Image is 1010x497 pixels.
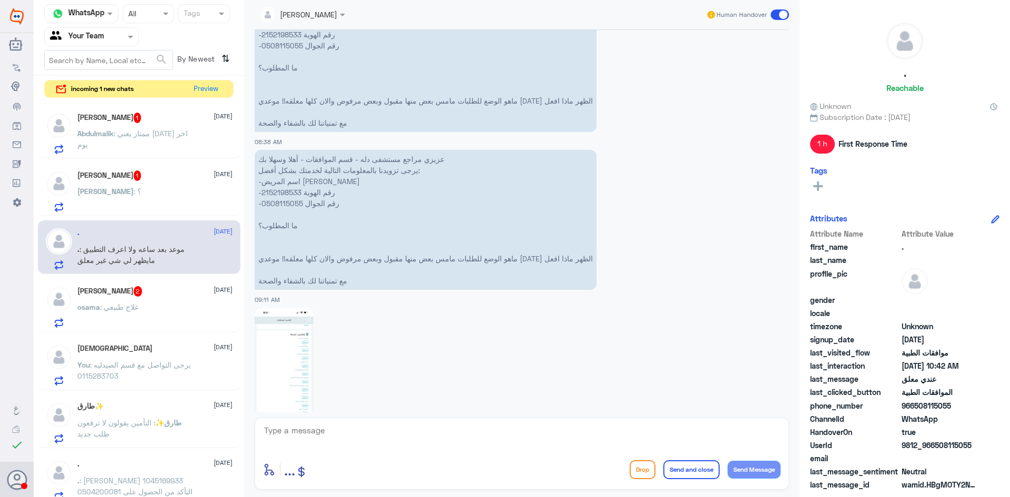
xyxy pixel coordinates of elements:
span: [DATE] [214,111,233,121]
span: wamid.HBgMOTY2NTA4MTE1MDU1FQIAEhgUM0E0NzI4RUNBQjlGQzk2MTM4QzYA [902,479,978,490]
span: HandoverOn [810,427,900,438]
i: check [11,439,23,451]
span: [DATE] [214,342,233,352]
h6: Tags [810,166,827,175]
span: : ممتاز يعني [DATE] اخر يوم [77,129,188,149]
span: 2 [134,286,143,297]
span: null [902,453,978,464]
span: [DATE] [214,458,233,468]
span: 0 [902,466,978,477]
span: Human Handover [716,10,767,19]
span: signup_date [810,334,900,345]
span: ... [284,460,295,479]
span: last_message_id [810,479,900,490]
span: phone_number [810,400,900,411]
span: [DATE] [214,400,233,410]
img: defaultAdmin.png [887,23,923,59]
span: first_name [810,241,900,252]
span: 2025-09-29T15:44:57.843Z [902,334,978,345]
button: search [155,51,168,68]
span: gender [810,295,900,306]
img: defaultAdmin.png [46,170,72,197]
h5: osama alharbi [77,286,143,297]
span: null [902,295,978,306]
img: yourTeam.svg [50,29,66,45]
h5: . [77,228,79,237]
span: incoming 1 new chats [71,84,134,94]
span: osama [77,302,100,311]
span: null [902,308,978,319]
button: ... [284,458,295,481]
span: last_name [810,255,900,266]
img: defaultAdmin.png [46,402,72,428]
button: Send and close [663,460,720,479]
span: Unknown [810,100,851,111]
span: 08:38 AM [255,138,282,145]
span: : التأمين يقولون لا ترفعون طلب جديد [77,418,155,438]
span: Abdulmalik [77,129,114,138]
button: Send Message [728,461,781,479]
span: Unknown [902,321,978,332]
span: موافقات الطبية [902,347,978,358]
p: 30/9/2025, 9:11 AM [255,150,597,290]
div: Tags [182,7,200,21]
img: defaultAdmin.png [46,113,72,139]
span: true [902,427,978,438]
span: . [77,476,79,485]
span: First Response Time [839,138,907,149]
img: defaultAdmin.png [46,344,72,370]
span: 09:11 AM [255,296,280,303]
img: defaultAdmin.png [902,268,928,295]
span: 2025-09-30T07:42:00.2384665Z [902,360,978,371]
span: email [810,453,900,464]
span: : يرجى التواصل مع قسم الصيدليه 0115283703 [77,360,191,380]
span: عندي معلق [902,373,978,384]
span: last_message [810,373,900,384]
span: last_message_sentiment [810,466,900,477]
span: last_clicked_button [810,387,900,398]
h5: طارق✨ [77,402,104,411]
span: . [902,241,978,252]
img: defaultAdmin.png [46,228,72,255]
span: 1 [134,113,142,123]
img: Widebot Logo [10,8,24,25]
h5: . [904,67,906,79]
button: Preview [189,80,223,98]
img: 801833152538616.jpg [255,308,314,436]
span: 966508115055 [902,400,978,411]
span: locale [810,308,900,319]
span: 2 [902,413,978,424]
span: profile_pic [810,268,900,292]
h5: MOHAMMED [77,344,153,353]
span: : ؟ [134,187,141,196]
span: Attribute Value [902,228,978,239]
span: last_interaction [810,360,900,371]
span: . [77,245,79,253]
span: طارق✨ [155,418,181,427]
span: 1 h [810,135,835,154]
h6: Reachable [886,83,924,93]
button: Avatar [7,470,27,490]
span: الموافقات الطبية [902,387,978,398]
h6: Attributes [810,214,847,223]
span: Attribute Name [810,228,900,239]
img: defaultAdmin.png [46,460,72,486]
span: : علاج طبيعي [100,302,139,311]
span: last_visited_flow [810,347,900,358]
h5: Abdulmalik Aldawish [77,113,142,123]
span: [DATE] [214,285,233,295]
h5: . [77,460,79,469]
span: ChannelId [810,413,900,424]
i: ⇅ [221,50,230,67]
span: [DATE] [214,227,233,236]
span: You [77,360,90,369]
span: : موعد بعد ساعه ولا اعرف التطبيق مايظهر لي شي غير معلق [77,245,185,265]
span: 9812_966508115055 [902,440,978,451]
img: whatsapp.png [50,6,66,22]
span: Subscription Date : [DATE] [810,111,999,123]
h5: احمد [77,170,142,181]
span: [DATE] [214,169,233,179]
span: search [155,53,168,66]
span: timezone [810,321,900,332]
button: Drop [630,460,655,479]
